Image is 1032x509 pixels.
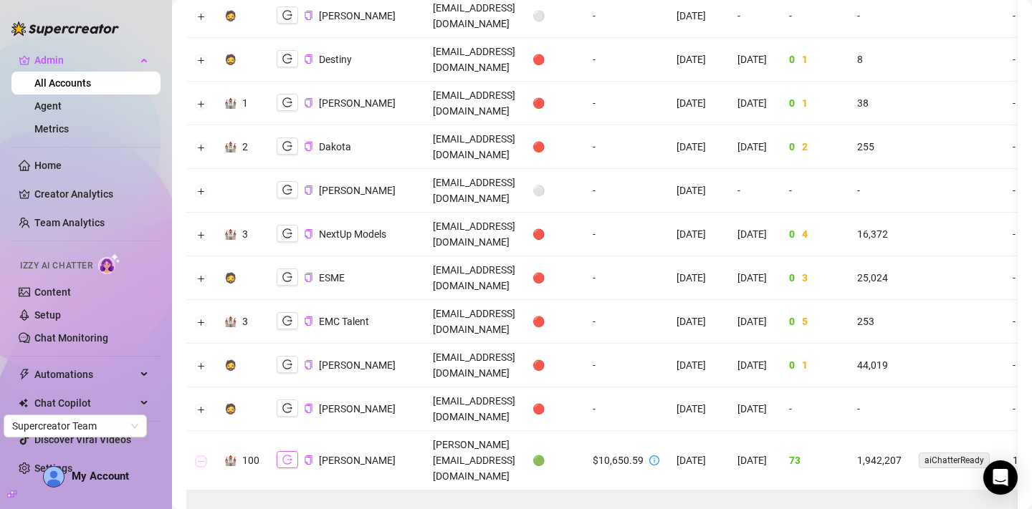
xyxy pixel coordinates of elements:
[424,300,524,344] td: [EMAIL_ADDRESS][DOMAIN_NAME]
[857,455,902,466] span: 1,942,207
[277,6,298,24] button: logout
[319,316,369,327] span: EMC Talent
[532,54,545,65] span: 🔴
[424,256,524,300] td: [EMAIL_ADDRESS][DOMAIN_NAME]
[424,169,524,213] td: [EMAIL_ADDRESS][DOMAIN_NAME]
[319,10,396,21] span: [PERSON_NAME]
[277,451,298,468] button: logout
[34,100,62,112] a: Agent
[282,359,292,369] span: logout
[242,452,259,468] div: 100
[668,431,729,490] td: [DATE]
[584,82,668,125] td: -
[304,316,313,326] span: copy
[668,213,729,256] td: [DATE]
[196,11,207,22] button: Expand row
[304,228,313,239] button: Copy Account UID
[196,360,207,372] button: Expand row
[196,273,207,284] button: Expand row
[532,141,545,152] span: 🔴
[802,359,808,371] span: 1
[282,141,292,151] span: logout
[532,228,545,240] span: 🔴
[668,169,729,213] td: [DATE]
[584,344,668,387] td: -
[532,97,545,109] span: 🔴
[11,21,119,36] img: logo-BBDzfeDw.svg
[224,357,236,373] div: 🧔
[424,82,524,125] td: [EMAIL_ADDRESS][DOMAIN_NAME]
[44,467,64,487] img: AD_cMMTxCeTpmN1d5MnKJ1j-_uXZCpTKapSSqNGg4PyXtR_tCW7gZXTNmFz2tpVv9LSyNV7ff1CaS4f4q0HLYKULQOwoM5GQR...
[319,97,396,109] span: [PERSON_NAME]
[196,142,207,153] button: Expand row
[729,169,780,213] td: -
[319,54,352,65] span: Destiny
[304,54,313,64] button: Copy Account UID
[789,141,795,152] span: 0
[424,431,524,490] td: [PERSON_NAME][EMAIL_ADDRESS][DOMAIN_NAME]
[319,359,396,371] span: [PERSON_NAME]
[729,125,780,169] td: [DATE]
[34,77,91,89] a: All Accounts
[196,185,207,197] button: Expand row
[424,213,524,256] td: [EMAIL_ADDRESS][DOMAIN_NAME]
[282,10,292,20] span: logout
[242,139,248,155] div: 2
[424,38,524,82] td: [EMAIL_ADDRESS][DOMAIN_NAME]
[196,455,207,467] button: Collapse row
[789,455,801,466] span: 73
[242,314,248,329] div: 3
[304,185,313,195] button: Copy Account UID
[282,228,292,238] span: logout
[780,387,849,431] td: -
[532,316,545,327] span: 🔴
[304,11,313,20] span: copy
[304,360,313,369] span: copy
[584,387,668,431] td: -
[584,38,668,82] td: -
[196,54,207,66] button: Expand row
[304,97,313,108] button: Copy Account UID
[424,344,524,387] td: [EMAIL_ADDRESS][DOMAIN_NAME]
[277,181,298,198] button: logout
[12,415,138,437] span: Supercreator Team
[282,316,292,326] span: logout
[729,300,780,344] td: [DATE]
[224,452,236,468] div: 🏰
[789,228,795,240] span: 0
[98,253,120,274] img: AI Chatter
[277,137,298,155] button: logout
[304,316,313,326] button: Copy Account UID
[304,403,313,414] button: Copy Account UID
[729,38,780,82] td: [DATE]
[849,387,910,431] td: -
[304,10,313,21] button: Copy Account UID
[319,185,396,196] span: [PERSON_NAME]
[34,286,71,298] a: Content
[277,94,298,111] button: logout
[319,141,351,152] span: Dakota
[282,403,292,413] span: logout
[668,300,729,344] td: [DATE]
[34,160,62,171] a: Home
[34,363,136,386] span: Automations
[304,54,313,64] span: copy
[319,228,386,240] span: NextUp Models
[668,82,729,125] td: [DATE]
[802,141,808,152] span: 2
[224,139,236,155] div: 🏰
[224,8,236,24] div: 🧔
[780,169,849,213] td: -
[242,95,248,111] div: 1
[304,98,313,107] span: copy
[224,52,236,67] div: 🧔
[304,455,313,465] span: copy
[20,259,92,273] span: Izzy AI Chatter
[584,213,668,256] td: -
[729,82,780,125] td: [DATE]
[668,387,729,431] td: [DATE]
[19,398,28,408] img: Chat Copilot
[668,125,729,169] td: [DATE]
[919,452,990,468] span: aiChatterReady
[304,142,313,151] span: copy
